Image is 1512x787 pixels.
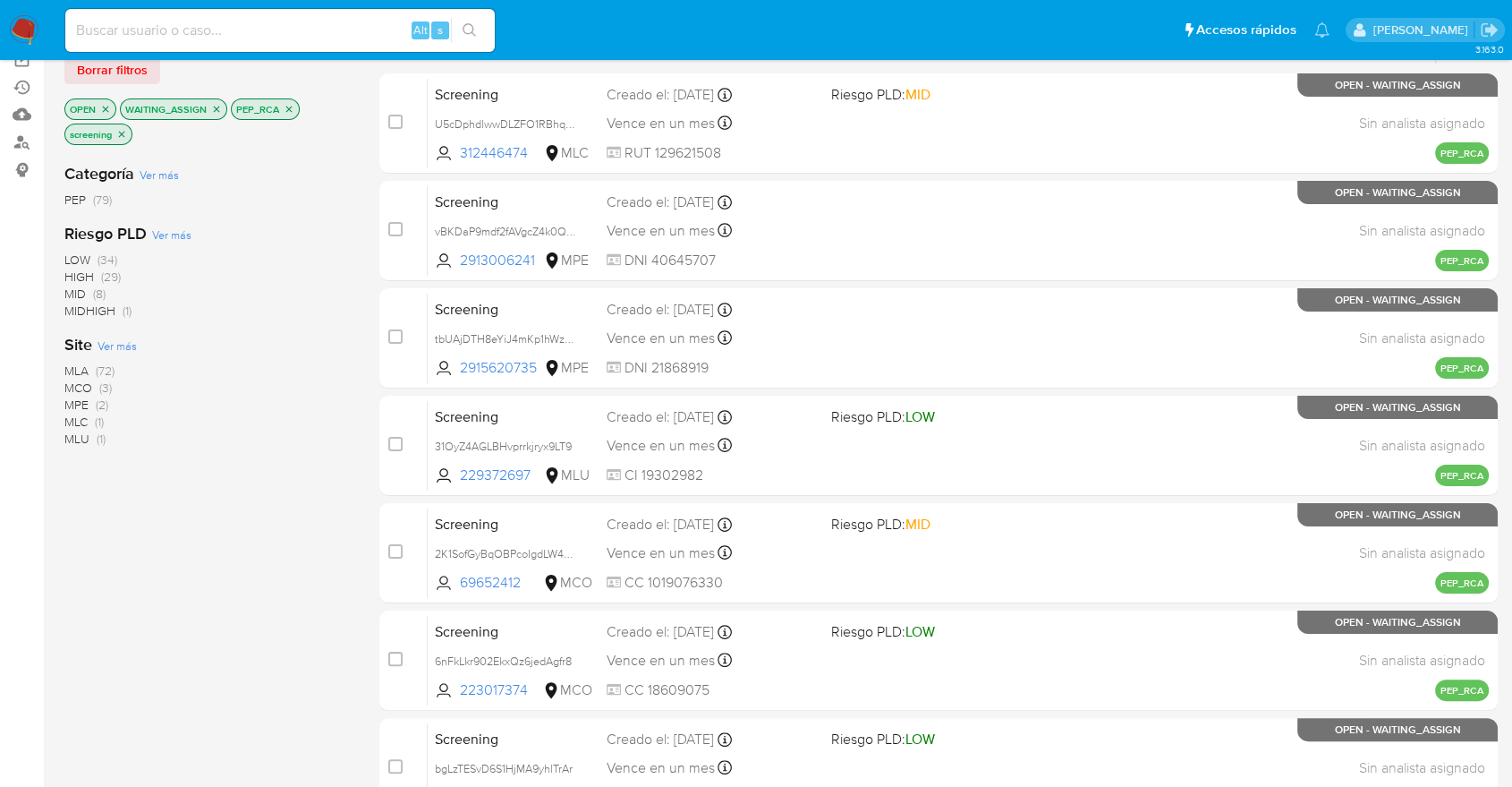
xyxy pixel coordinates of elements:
span: Alt [413,21,428,38]
span: s [437,21,443,38]
span: Accesos rápidos [1196,21,1296,39]
input: Buscar usuario o caso... [65,19,495,42]
a: Salir [1480,21,1499,39]
a: Notificaciones [1314,22,1329,38]
p: marianela.tarsia@mercadolibre.com [1372,21,1474,38]
span: 3.163.0 [1474,42,1503,56]
button: search-icon [451,18,488,43]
